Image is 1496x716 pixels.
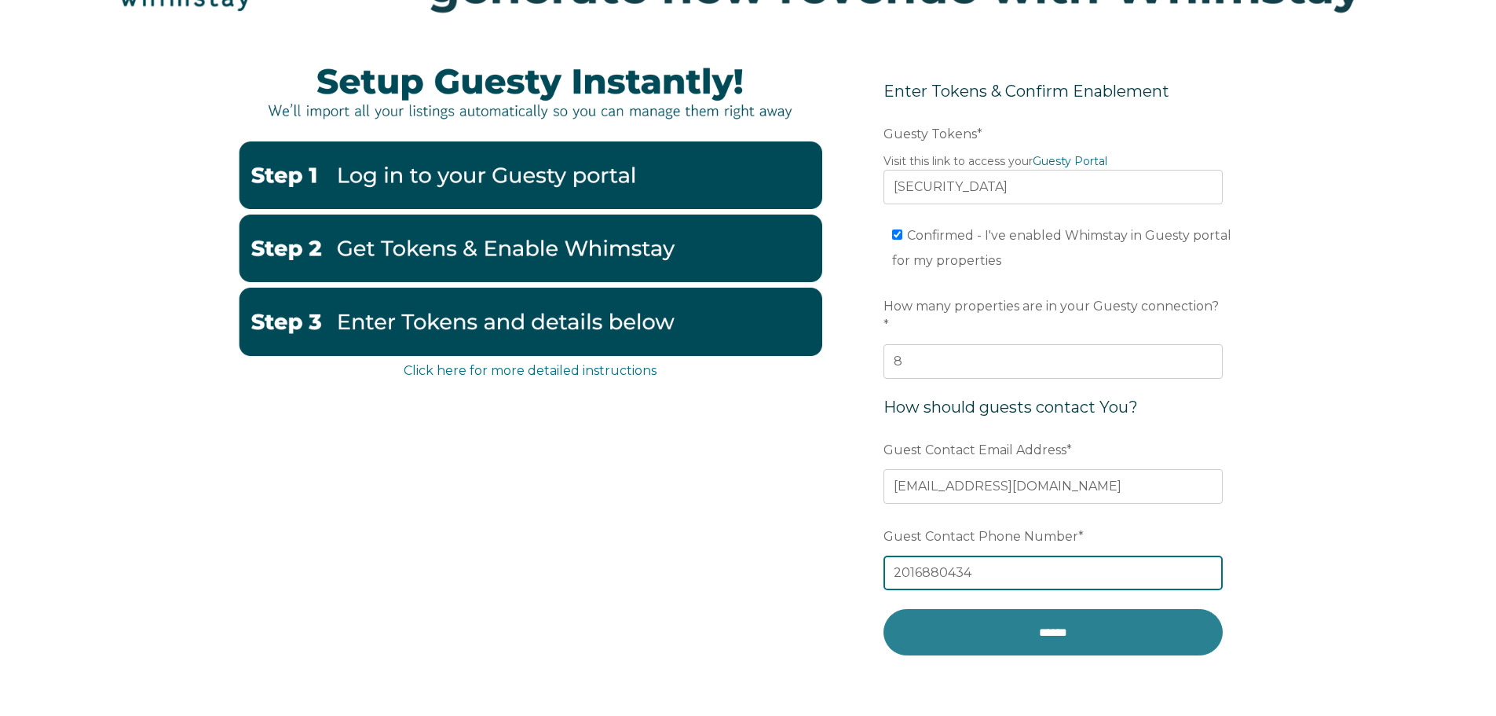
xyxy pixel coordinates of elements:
[404,363,657,378] a: Click here for more detailed instructions
[238,141,822,209] img: Guestystep1-2
[238,288,822,355] img: EnterbelowGuesty
[883,170,1223,204] input: Example: eyJhbGciOiJIUzI1NiIsInR5cCI6IkpXVCJ9.eyJ0b2tlbklkIjoiNjQ2NjA0ODdiNWE1Njg1NzkyMGNjYThkIiw...
[238,46,822,134] img: instantlyguesty
[238,215,822,282] img: GuestyTokensandenable
[892,228,1231,268] span: Confirmed - I've enabled Whimstay in Guesty portal for my properties
[883,122,977,146] span: Guesty Tokens
[883,398,1138,417] span: How should guests contact You?
[883,524,1078,549] span: Guest Contact Phone Number
[1033,154,1107,168] a: Guesty Portal
[883,294,1219,318] span: How many properties are in your Guesty connection?
[892,229,902,240] input: Confirmed - I've enabled Whimstay in Guesty portal for my properties
[883,438,1066,462] span: Guest Contact Email Address
[883,556,1223,590] input: 555-555-5555
[883,153,1223,170] legend: Visit this link to access your
[883,82,1169,101] span: Enter Tokens & Confirm Enablement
